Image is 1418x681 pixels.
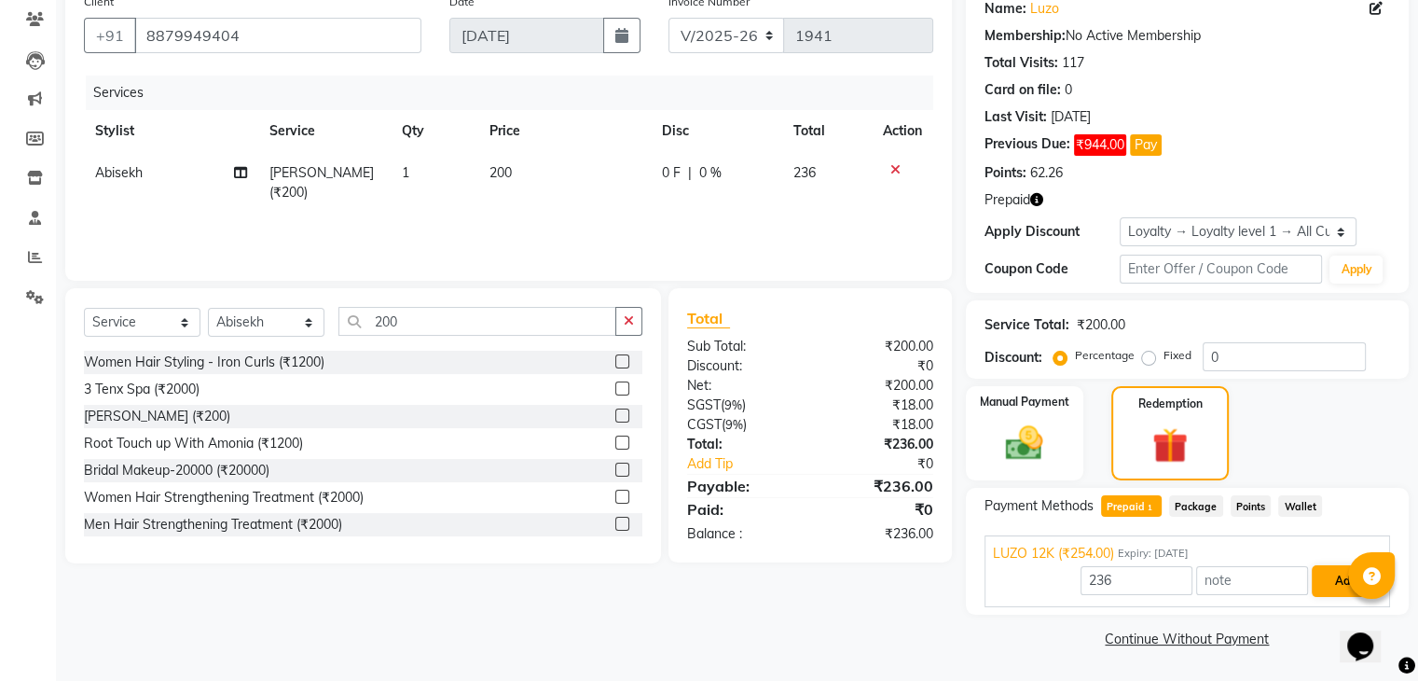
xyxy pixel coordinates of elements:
[810,435,947,454] div: ₹236.00
[984,348,1042,368] div: Discount:
[673,498,810,521] div: Paid:
[86,76,947,110] div: Services
[1065,80,1072,100] div: 0
[984,496,1094,516] span: Payment Methods
[1163,347,1191,364] label: Fixed
[1118,546,1189,562] span: Expiry: [DATE]
[673,415,810,435] div: ( )
[673,337,810,356] div: Sub Total:
[391,110,479,152] th: Qty
[984,80,1061,100] div: Card on file:
[782,110,872,152] th: Total
[810,337,947,356] div: ₹200.00
[687,416,722,433] span: CGST
[810,498,947,521] div: ₹0
[84,407,230,426] div: [PERSON_NAME] (₹200)
[810,475,947,497] div: ₹236.00
[1145,503,1155,514] span: 1
[673,376,810,396] div: Net:
[1231,495,1272,517] span: Points
[833,454,946,474] div: ₹0
[1138,396,1203,412] label: Redemption
[673,435,810,454] div: Total:
[810,376,947,396] div: ₹200.00
[1062,53,1084,73] div: 117
[810,396,947,415] div: ₹18.00
[724,397,742,412] span: 9%
[84,515,342,535] div: Men Hair Strengthening Treatment (₹2000)
[662,163,681,183] span: 0 F
[1329,256,1383,284] button: Apply
[793,164,816,181] span: 236
[402,164,409,181] span: 1
[984,26,1066,46] div: Membership:
[1141,424,1199,467] img: _gift.svg
[1075,347,1135,364] label: Percentage
[1030,163,1063,183] div: 62.26
[984,190,1030,210] span: Prepaid
[84,18,136,53] button: +91
[673,454,833,474] a: Add Tip
[980,394,1069,410] label: Manual Payment
[984,107,1047,127] div: Last Visit:
[1101,495,1162,517] span: Prepaid
[688,163,692,183] span: |
[84,434,303,453] div: Root Touch up With Amonia (₹1200)
[95,164,143,181] span: Abisekh
[84,488,364,507] div: Women Hair Strengthening Treatment (₹2000)
[134,18,421,53] input: Search by Name/Mobile/Email/Code
[1278,495,1322,517] span: Wallet
[984,315,1069,335] div: Service Total:
[725,417,743,432] span: 9%
[673,396,810,415] div: ( )
[673,475,810,497] div: Payable:
[338,307,616,336] input: Search or Scan
[673,524,810,544] div: Balance :
[1074,134,1126,156] span: ₹944.00
[1196,566,1308,595] input: note
[984,259,1120,279] div: Coupon Code
[84,110,258,152] th: Stylist
[810,356,947,376] div: ₹0
[984,222,1120,242] div: Apply Discount
[84,353,324,372] div: Women Hair Styling - Iron Curls (₹1200)
[984,53,1058,73] div: Total Visits:
[984,163,1026,183] div: Points:
[84,380,200,399] div: 3 Tenx Spa (₹2000)
[687,309,730,328] span: Total
[872,110,933,152] th: Action
[478,110,651,152] th: Price
[1169,495,1223,517] span: Package
[84,461,269,480] div: Bridal Makeup-20000 (₹20000)
[984,134,1070,156] div: Previous Due:
[673,356,810,376] div: Discount:
[489,164,512,181] span: 200
[1130,134,1162,156] button: Pay
[651,110,782,152] th: Disc
[994,422,1054,465] img: _cash.svg
[984,26,1390,46] div: No Active Membership
[810,415,947,435] div: ₹18.00
[269,164,374,201] span: [PERSON_NAME] (₹200)
[1081,566,1192,595] input: Amount
[1340,606,1399,662] iframe: chat widget
[810,524,947,544] div: ₹236.00
[993,544,1114,563] span: LUZO 12K (₹254.00)
[258,110,391,152] th: Service
[1120,255,1323,284] input: Enter Offer / Coupon Code
[970,630,1405,649] a: Continue Without Payment
[1312,565,1380,597] button: Add
[687,396,721,413] span: SGST
[1051,107,1091,127] div: [DATE]
[1077,315,1125,335] div: ₹200.00
[699,163,722,183] span: 0 %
